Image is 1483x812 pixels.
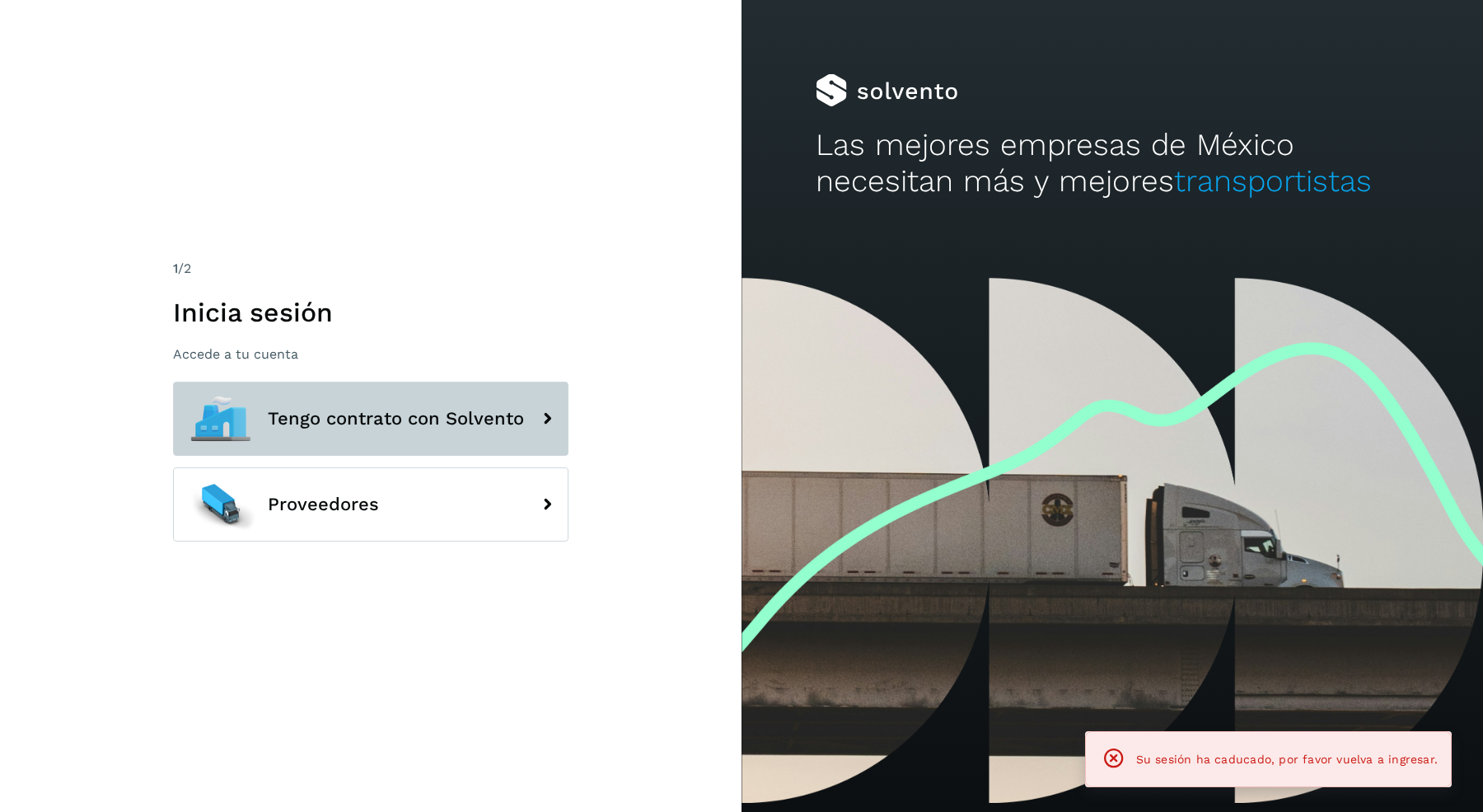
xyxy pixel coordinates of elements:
[173,297,568,328] h1: Inicia sesión
[268,409,524,429] span: Tengo contrato con Solvento
[173,259,568,279] div: /2
[173,467,568,542] button: Proveedores
[173,260,178,276] span: 1
[268,495,379,514] span: Proveedores
[173,346,568,362] p: Accede a tu cuenta
[173,382,568,456] button: Tengo contrato con Solvento
[816,127,1409,200] h2: Las mejores empresas de México necesitan más y mejores
[1174,163,1372,199] span: transportistas
[1136,753,1438,766] span: Su sesión ha caducado, por favor vuelva a ingresar.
